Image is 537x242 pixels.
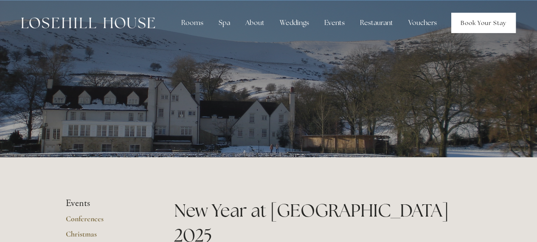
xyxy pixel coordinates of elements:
[174,14,210,31] div: Rooms
[212,14,237,31] div: Spa
[21,17,155,28] img: Losehill House
[66,198,147,209] li: Events
[402,14,444,31] a: Vouchers
[353,14,400,31] div: Restaurant
[273,14,316,31] div: Weddings
[318,14,351,31] div: Events
[451,13,516,33] a: Book Your Stay
[239,14,271,31] div: About
[66,214,147,229] a: Conferences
